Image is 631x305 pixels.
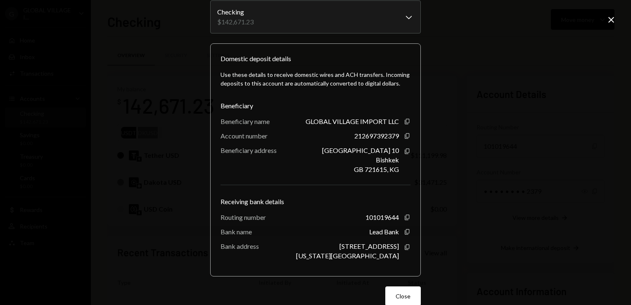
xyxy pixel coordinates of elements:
[306,117,399,125] div: GLOBAL VILLAGE IMPORT LLC
[221,70,410,88] div: Use these details to receive domestic wires and ACH transfers. Incoming deposits to this account ...
[210,0,421,33] button: Receiving Account
[354,165,399,173] div: GB 721615, KG
[221,197,410,207] div: Receiving bank details
[221,213,266,221] div: Routing number
[365,213,399,221] div: 101019644
[296,252,399,260] div: [US_STATE][GEOGRAPHIC_DATA]
[221,117,270,125] div: Beneficiary name
[369,228,399,236] div: Lead Bank
[354,132,399,140] div: 212697392379
[221,242,259,250] div: Bank address
[221,54,291,64] div: Domestic deposit details
[376,156,399,164] div: Bishkek
[221,228,252,236] div: Bank name
[339,242,399,250] div: [STREET_ADDRESS]
[221,146,277,154] div: Beneficiary address
[322,146,399,154] div: [GEOGRAPHIC_DATA] 10
[221,101,410,111] div: Beneficiary
[221,132,268,140] div: Account number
